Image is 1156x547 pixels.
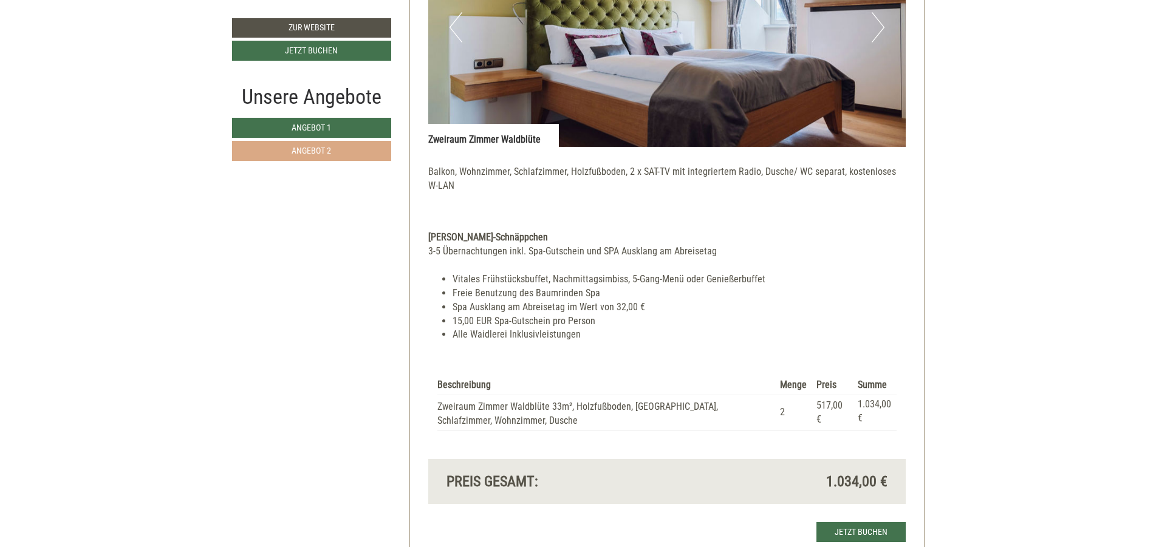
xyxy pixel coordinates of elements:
[775,376,812,395] th: Menge
[775,395,812,431] td: 2
[437,376,775,395] th: Beschreibung
[453,314,906,328] li: 15,00 EUR Spa-Gutschein pro Person
[232,82,391,112] div: Unsere Angebote
[816,522,906,542] a: Jetzt buchen
[812,376,853,395] th: Preis
[453,273,906,287] li: Vitales Frühstücksbuffet, Nachmittagsimbiss, 5-Gang-Menü oder Genießerbuffet
[428,245,906,259] div: 3-5 Übernachtungen inkl. Spa-Gutschein und SPA Ausklang am Abreisetag
[853,376,897,395] th: Summe
[450,12,462,42] button: Previous
[437,395,775,431] td: Zweiraum Zimmer Waldblüte 33m², Holzfußboden, [GEOGRAPHIC_DATA], Schlafzimmer, Wohnzimmer, Dusche
[453,301,906,314] li: Spa Ausklang am Abreisetag im Wert von 32,00 €
[428,231,906,245] div: [PERSON_NAME]-Schnäppchen
[292,123,331,132] span: Angebot 1
[428,124,559,147] div: Zweiraum Zimmer Waldblüte
[826,471,888,492] span: 1.034,00 €
[453,287,906,301] li: Freie Benutzung des Baumrinden Spa
[437,471,667,492] div: Preis gesamt:
[853,395,897,431] td: 1.034,00 €
[428,165,906,207] p: Balkon, Wohnzimmer, Schlafzimmer, Holzfußboden, 2 x SAT-TV mit integriertem Radio, Dusche/ WC sep...
[816,399,843,425] span: 517,00 €
[232,41,391,61] a: Jetzt buchen
[872,12,884,42] button: Next
[232,18,391,38] a: Zur Website
[292,146,331,155] span: Angebot 2
[453,328,906,342] li: Alle Waidlerei Inklusivleistungen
